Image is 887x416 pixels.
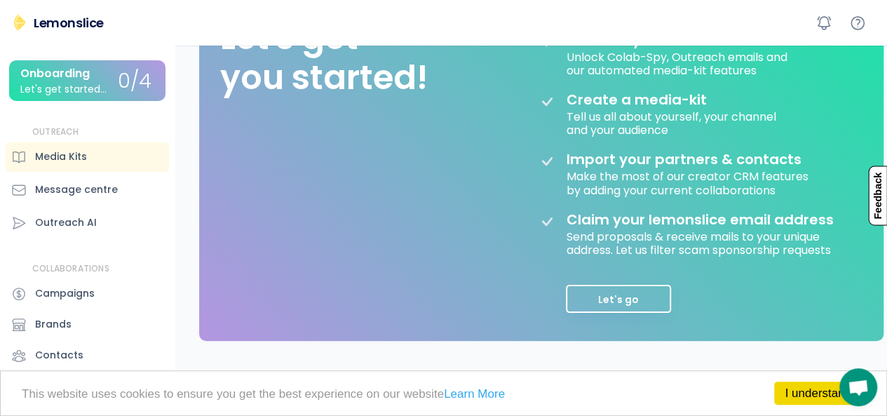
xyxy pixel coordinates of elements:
[567,168,811,196] div: Make the most of our creator CRM features by adding your current collaborations
[32,126,79,138] div: OUTREACH
[567,151,801,168] div: Import your partners & contacts
[118,71,151,93] div: 0/4
[35,215,97,230] div: Outreach AI
[22,388,865,400] p: This website uses cookies to ensure you get the best experience on our website
[444,387,505,401] a: Learn More
[35,286,95,301] div: Campaigns
[32,263,109,275] div: COLLABORATIONS
[20,67,90,80] div: Onboarding
[567,211,834,228] div: Claim your lemonslice email address
[35,149,87,164] div: Media Kits
[220,18,428,98] div: Let's get you started!
[11,14,28,31] img: Lemonslice
[566,285,671,313] button: Let's go
[567,228,847,257] div: Send proposals & receive mails to your unique address. Let us filter scam sponsorship requests
[567,48,790,77] div: Unlock Colab-Spy, Outreach emails and our automated media-kit features
[774,382,865,405] a: I understand!
[35,317,72,332] div: Brands
[35,348,83,363] div: Contacts
[839,368,877,406] a: Open chat
[567,108,779,137] div: Tell us all about yourself, your channel and your audience
[20,84,107,95] div: Let's get started...
[567,91,742,108] div: Create a media-kit
[35,182,118,197] div: Message centre
[34,14,104,32] div: Lemonslice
